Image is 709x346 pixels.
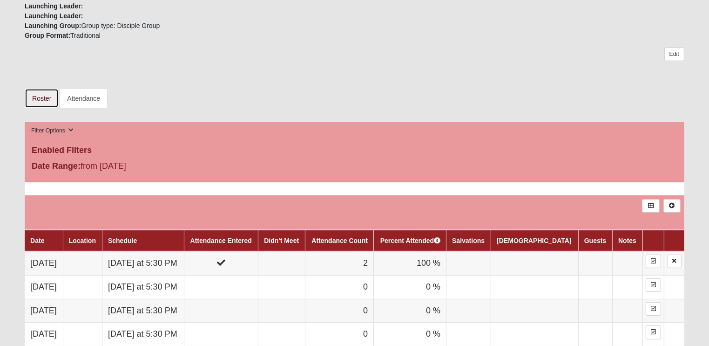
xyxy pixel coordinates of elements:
strong: Launching Leader: [25,12,83,20]
a: Enter Attendance [646,302,661,316]
a: Attendance Entered [190,237,252,244]
td: [DATE] [25,299,63,323]
a: Attendance [60,89,108,108]
button: Filter Options [28,126,76,136]
a: Attendance Count [311,237,368,244]
td: [DATE] [25,251,63,275]
label: Date Range: [32,160,81,173]
a: Export to Excel [642,199,659,213]
a: Delete [668,255,682,268]
div: from [DATE] [25,160,244,175]
a: Notes [618,237,636,244]
h4: Enabled Filters [32,145,677,156]
a: Schedule [108,237,137,244]
td: 0 [305,276,373,299]
td: [DATE] at 5:30 PM [102,276,184,299]
th: Guests [578,230,612,251]
a: Enter Attendance [646,255,661,268]
td: [DATE] [25,276,63,299]
a: Enter Attendance [646,325,661,339]
a: Didn't Meet [264,237,299,244]
td: 0 [305,299,373,323]
a: Percent Attended [380,237,440,244]
th: [DEMOGRAPHIC_DATA] [491,230,579,251]
a: Enter Attendance [646,278,661,292]
a: Location [69,237,96,244]
td: [DATE] at 5:30 PM [102,251,184,275]
a: Roster [25,89,59,108]
td: 0 % [374,299,446,323]
td: [DATE] at 5:30 PM [102,299,184,323]
th: Salvations [446,230,491,251]
a: Date [30,237,44,244]
a: Edit [664,48,684,61]
td: 0 % [374,276,446,299]
td: 2 [305,251,373,275]
a: Alt+N [663,199,681,213]
strong: Launching Leader: [25,2,83,10]
strong: Launching Group: [25,22,81,29]
strong: Group Format: [25,32,70,39]
td: 100 % [374,251,446,275]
